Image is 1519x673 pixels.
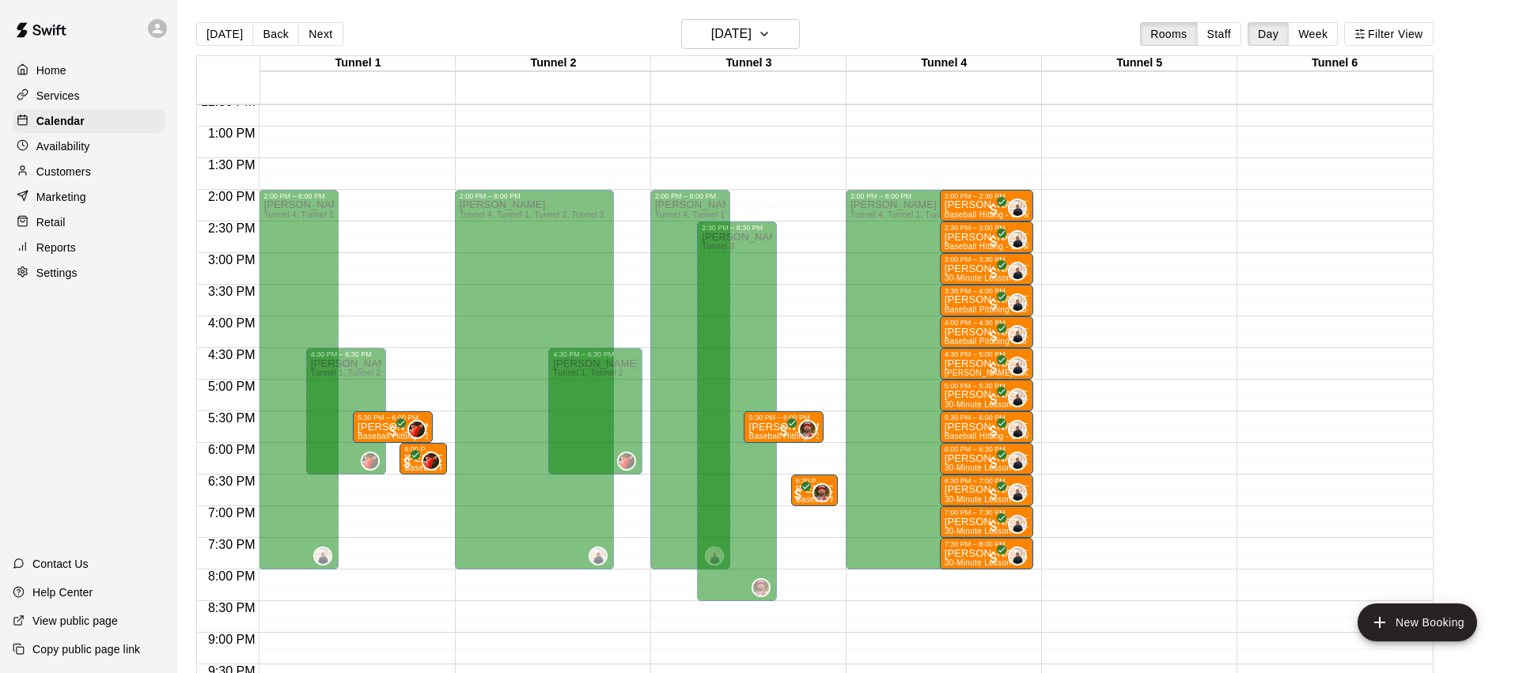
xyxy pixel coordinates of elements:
p: Settings [36,265,78,281]
div: 3:30 PM – 4:00 PM: Davis Romejko [940,285,1034,316]
span: Baseball Hitting - 30-Minute Lesson [945,210,1079,219]
p: Availability [36,138,90,154]
span: 8:00 PM [204,569,259,583]
a: Services [13,84,165,108]
div: Settings [13,261,165,285]
span: Dom Denicola [1014,515,1027,534]
button: Next [298,22,343,46]
span: Dom Denicola [1014,230,1027,249]
div: Dom Denicola [1008,452,1027,471]
a: Reports [13,236,165,259]
span: All customers have paid [400,455,415,471]
button: Filter View [1344,22,1433,46]
span: Dom Denicola [1014,483,1027,502]
img: Bryan Farrington [800,422,816,437]
span: 6:30 PM [204,475,259,488]
img: Dom Denicola [315,548,331,564]
div: Dom Denicola [1008,262,1027,281]
span: Baseball Hitting - 30-Minute Lesson [358,432,492,440]
span: Tunnel 4, Tunnel 1, Tunnel 2, Tunnel 3 [263,210,408,219]
img: Bryan Farrington [753,580,769,595]
div: Dom Denicola [1008,420,1027,439]
span: 2:00 PM [204,190,259,203]
span: 30-Minute Lesson [945,558,1012,567]
p: Calendar [36,113,85,129]
div: Brian Loconsole [617,452,636,471]
span: 5:00 PM [204,380,259,393]
span: Dom Denicola [1014,262,1027,281]
div: Calendar [13,109,165,133]
span: Tunnel 1, Tunnel 2 [553,369,623,377]
div: Dom Denicola [1008,546,1027,565]
div: Tunnel 6 [1237,56,1433,71]
p: Copy public page link [32,641,140,657]
div: Bryan Farrington [798,420,817,439]
span: All customers have paid [986,486,1002,502]
p: Contact Us [32,556,89,572]
div: 6:30 PM – 7:00 PM: Bennett Erikson [940,475,1034,506]
span: [PERSON_NAME] - 30-Minute [945,369,1059,377]
img: Dom Denicola [1010,200,1025,216]
div: 6:30 PM – 7:00 PM [945,477,1029,485]
img: Dom Denicola [1010,516,1025,532]
img: Brian Loconsole [362,453,378,469]
div: Dom Denicola [1008,293,1027,312]
div: 2:00 PM – 8:00 PM: Available [455,190,615,569]
span: 4:00 PM [204,316,259,330]
img: Brian Loconsole [409,422,425,437]
p: Customers [36,164,91,180]
p: Reports [36,240,76,255]
div: 2:30 PM – 3:00 PM: Jack Marshall [940,221,1034,253]
div: 4:30 PM – 6:30 PM: Available [306,348,386,475]
span: Bryan Farrington [805,420,817,439]
div: Availability [13,134,165,158]
img: Brian Loconsole [619,453,634,469]
span: Dom Denicola [1014,452,1027,471]
div: Dom Denicola [1008,198,1027,217]
span: Baseball Pitching - 30-Minute Lesson [945,337,1085,346]
span: All customers have paid [986,297,1002,312]
p: Services [36,88,80,104]
span: Tunnel 3 [702,242,734,251]
div: 2:00 PM – 8:00 PM [263,192,334,200]
span: Baseball Hitting - 30-Minute Lesson [748,432,883,440]
div: Brian Loconsole [361,452,380,471]
div: Tunnel 1 [260,56,456,71]
img: Dom Denicola [1010,453,1025,469]
div: 7:30 PM – 8:00 PM: Camden Burns [940,538,1034,569]
div: 7:00 PM – 7:30 PM: CJ Burns [940,506,1034,538]
div: Home [13,59,165,82]
div: 2:00 PM – 2:30 PM [945,192,1029,200]
div: 6:00 PM – 6:30 PM: Trent Lanigan [400,443,446,475]
div: 2:30 PM – 8:30 PM [702,224,772,232]
span: 1:30 PM [204,158,259,172]
div: 3:30 PM – 4:00 PM [945,287,1029,295]
p: Home [36,62,66,78]
div: Dom Denicola [589,546,608,565]
img: Dom Denicola [1010,295,1025,311]
div: Tunnel 2 [456,56,651,71]
div: 6:00 PM – 6:30 PM [945,445,1029,453]
span: Dom Denicola [1014,198,1027,217]
div: 6:00 PM – 6:30 PM: Jacob Slowen [940,443,1034,475]
span: Tunnel 4, Tunnel 1, Tunnel 2, Tunnel 3 [460,210,604,219]
span: 30-Minute Lesson [945,463,1012,472]
div: 6:30 PM – 7:00 PM [796,477,833,485]
span: All customers have paid [790,486,806,502]
span: All customers have paid [986,265,1002,281]
div: 2:00 PM – 8:00 PM [850,192,1001,200]
h6: [DATE] [711,23,752,45]
span: All customers have paid [986,423,1002,439]
img: Dom Denicola [590,548,606,564]
span: Dom Denicola [1014,546,1027,565]
span: Baseball Hitting - 30-Minute Lesson [945,432,1079,440]
a: Retail [13,210,165,234]
div: 2:00 PM – 8:00 PM: Available [259,190,339,569]
div: Dom Denicola [1008,515,1027,534]
button: add [1358,603,1477,641]
div: 2:00 PM – 8:00 PM: Available [846,190,1006,569]
span: Tunnel 4, Tunnel 1, Tunnel 2, Tunnel 3 [850,210,995,219]
div: Tunnel 5 [1042,56,1237,71]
